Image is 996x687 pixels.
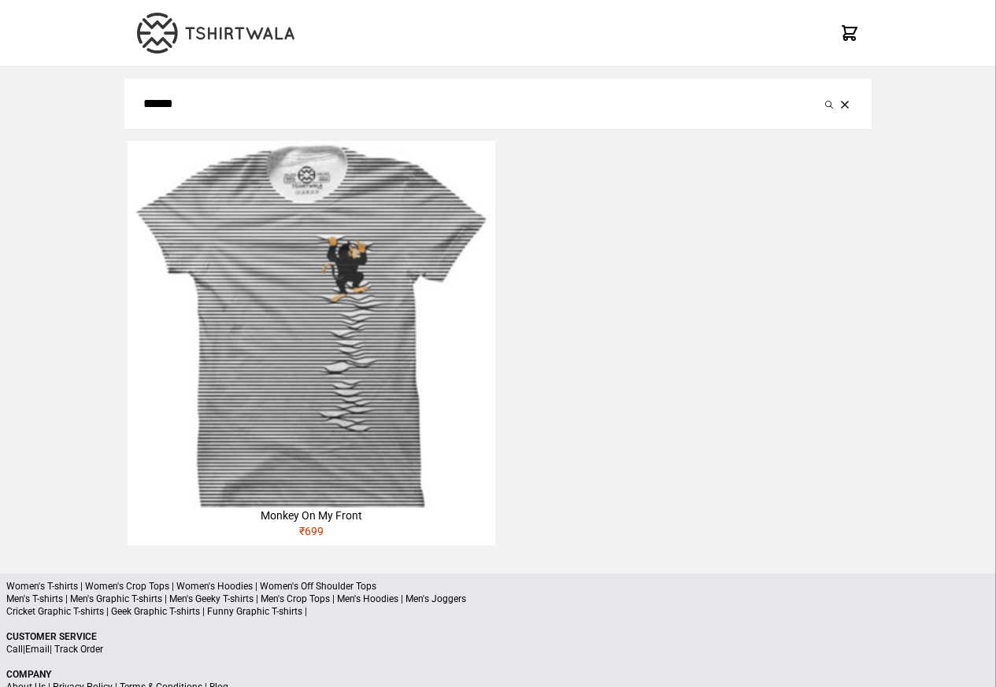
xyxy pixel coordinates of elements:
div: ₹ 699 [128,523,494,545]
div: Monkey On My Front [128,508,494,523]
a: Track Order [54,644,103,655]
p: Cricket Graphic T-shirts | Geek Graphic T-shirts | Funny Graphic T-shirts | [6,605,990,618]
p: Customer Service [6,630,990,643]
a: Call [6,644,23,655]
p: Company [6,668,990,681]
p: | | [6,643,990,656]
p: Women's T-shirts | Women's Crop Tops | Women's Hoodies | Women's Off Shoulder Tops [6,580,990,593]
img: TW-LOGO-400-104.png [137,13,294,54]
a: Email [25,644,50,655]
img: monkey-climbing-320x320.jpg [128,141,494,508]
p: Men's T-shirts | Men's Graphic T-shirts | Men's Geeky T-shirts | Men's Crop Tops | Men's Hoodies ... [6,593,990,605]
a: Monkey On My Front₹699 [128,141,494,545]
button: Submit your search query. [821,94,837,113]
button: Clear the search query. [837,94,853,113]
